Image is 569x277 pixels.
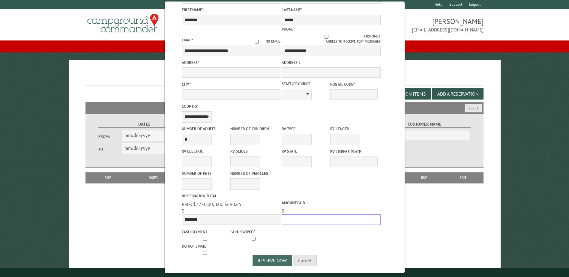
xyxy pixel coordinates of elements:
label: Postal Code [330,82,378,87]
label: Number of Pets [181,171,229,176]
button: Add a Reservation [432,88,484,100]
label: RV Type [282,126,329,132]
label: Address 2 [282,60,380,65]
small: © Campground Commander LLC. All rights reserved. [251,270,319,274]
label: State/Province [282,81,329,87]
th: Site [88,172,127,183]
input: Customer agrees to receive text messages [289,35,364,39]
button: Cancel [293,255,317,266]
input: No email [247,40,266,44]
label: RV State [282,148,329,154]
label: Number of Vehicles [230,171,277,176]
label: Amount paid [282,200,380,206]
label: Dates [98,121,190,128]
button: Reserve Now [253,255,292,266]
span: $ [181,208,184,214]
label: Address [181,60,280,65]
label: RV License Plate [330,149,378,154]
label: Number of Adults [181,126,229,132]
span: $ [282,208,284,214]
label: Number of Children [230,126,277,132]
label: First Name [181,7,280,13]
label: Cash payment [181,229,229,235]
th: Edit [443,172,484,183]
label: Country [181,103,280,109]
label: Reservation Total [181,193,280,199]
label: RV Length [330,126,378,132]
a: ? [253,228,255,233]
label: From: [98,134,121,139]
label: Email [181,37,193,43]
label: RV Electric [181,148,229,154]
button: Reset [465,104,482,112]
th: Due [405,172,443,183]
label: Do not email [181,243,229,249]
h2: Filters [85,102,483,113]
label: RV Slides [230,148,277,154]
img: Campground Commander [85,12,160,35]
span: Rate: $7270.00, Tax: $690.65 [181,201,241,207]
label: To: [98,146,121,152]
label: Phone [282,27,295,32]
th: Dates [128,172,179,183]
h1: Reservations [85,69,483,86]
label: City [181,82,280,87]
label: Card swiped [230,228,277,235]
button: Edit Add-on Items [379,88,431,100]
label: Customer agrees to receive text messages [282,34,380,44]
label: No email [247,39,280,44]
label: Customer Name [379,121,470,128]
label: Last Name [282,7,380,13]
